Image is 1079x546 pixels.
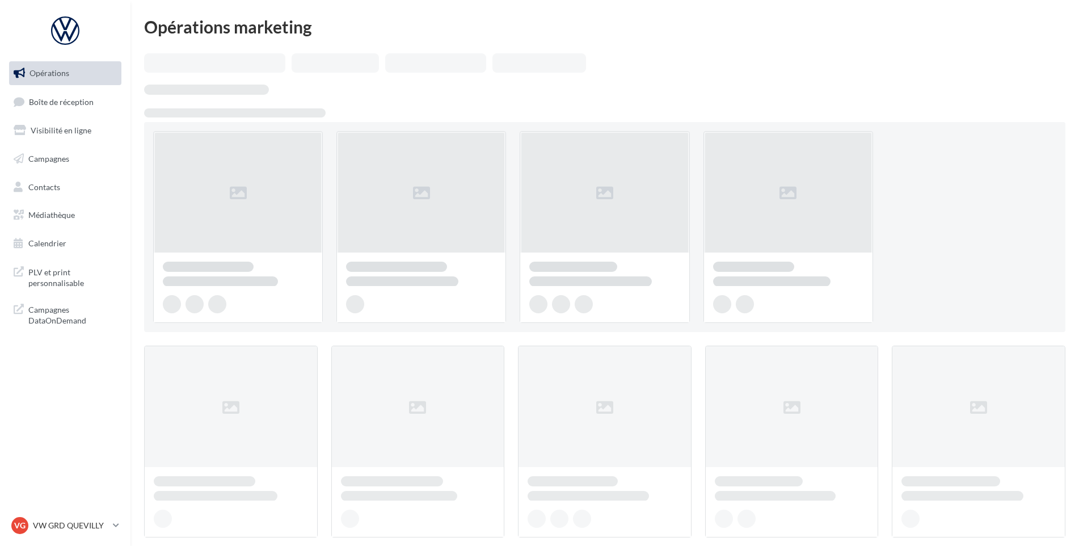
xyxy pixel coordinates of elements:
[9,515,121,536] a: VG VW GRD QUEVILLY
[28,302,117,326] span: Campagnes DataOnDemand
[7,90,124,114] a: Boîte de réception
[7,119,124,142] a: Visibilité en ligne
[7,260,124,293] a: PLV et print personnalisable
[29,96,94,106] span: Boîte de réception
[31,125,91,135] span: Visibilité en ligne
[28,182,60,191] span: Contacts
[144,18,1065,35] div: Opérations marketing
[7,61,124,85] a: Opérations
[7,175,124,199] a: Contacts
[28,238,66,248] span: Calendrier
[28,264,117,289] span: PLV et print personnalisable
[7,297,124,331] a: Campagnes DataOnDemand
[29,68,69,78] span: Opérations
[7,232,124,255] a: Calendrier
[33,520,108,531] p: VW GRD QUEVILLY
[14,520,26,531] span: VG
[28,154,69,163] span: Campagnes
[28,210,75,220] span: Médiathèque
[7,203,124,227] a: Médiathèque
[7,147,124,171] a: Campagnes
